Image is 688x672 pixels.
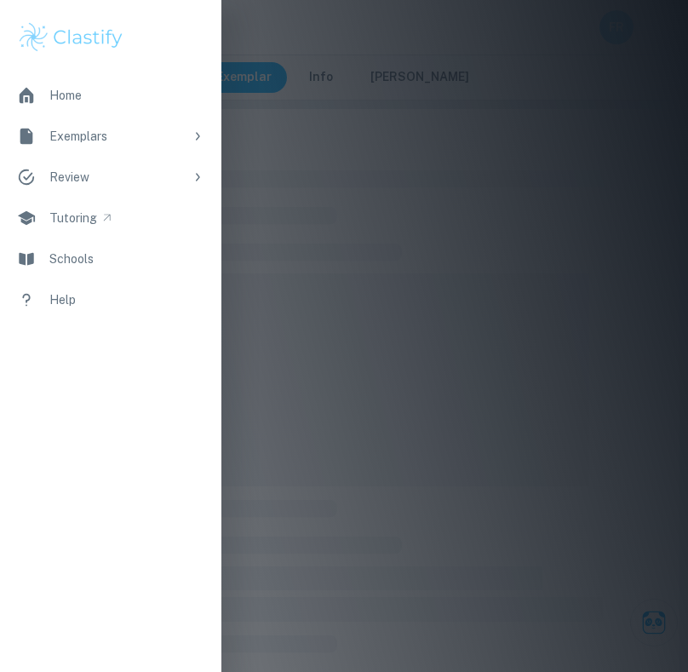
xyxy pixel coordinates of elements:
[17,20,125,55] img: Clastify logo
[49,168,184,187] div: Review
[49,250,94,268] div: Schools
[49,209,97,227] div: Tutoring
[49,290,76,309] div: Help
[49,86,82,105] div: Home
[49,127,184,146] div: Exemplars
